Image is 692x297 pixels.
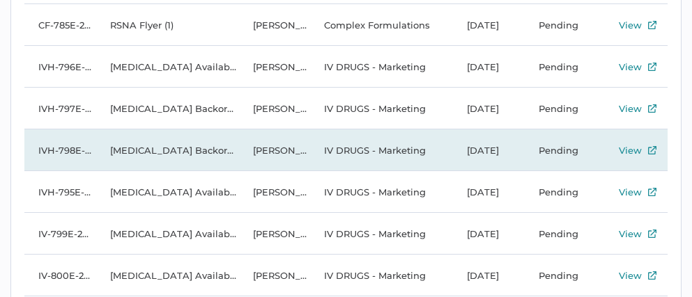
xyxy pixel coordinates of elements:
[525,129,597,171] td: Pending
[24,4,96,46] td: CF-785E-2024.11.11-1.0
[648,21,656,29] img: external-link-icon.7ec190a1.svg
[24,129,96,171] td: IVH-798E-2024.11.19-1.0
[453,129,525,171] td: [DATE]
[453,255,525,296] td: [DATE]
[648,230,656,238] img: external-link-icon.7ec190a1.svg
[310,255,453,296] td: IV DRUGS - Marketing
[648,271,656,280] img: external-link-icon.7ec190a1.svg
[619,58,642,75] div: View
[96,46,239,88] td: [MEDICAL_DATA] Availability Notice [DATE] FR
[648,146,656,154] img: external-link-icon.7ec190a1.svg
[453,46,525,88] td: [DATE]
[310,129,453,171] td: IV DRUGS - Marketing
[453,171,525,213] td: [DATE]
[525,46,597,88] td: Pending
[648,188,656,196] img: external-link-icon.7ec190a1.svg
[239,129,311,171] td: [PERSON_NAME]
[525,213,597,255] td: Pending
[239,46,311,88] td: [PERSON_NAME]
[96,4,239,46] td: RSNA Flyer (1)
[24,88,96,129] td: IVH-797E-2024.11.19-1.0
[619,100,642,117] div: View
[239,171,311,213] td: [PERSON_NAME]
[239,213,311,255] td: [PERSON_NAME]
[619,267,642,284] div: View
[525,4,597,46] td: Pending
[239,255,311,296] td: [PERSON_NAME]
[453,4,525,46] td: [DATE]
[96,213,239,255] td: [MEDICAL_DATA] Availability Notice [DATE] EN
[619,142,642,159] div: View
[310,46,453,88] td: IV DRUGS - Marketing
[239,4,311,46] td: [PERSON_NAME]
[453,213,525,255] td: [DATE]
[310,171,453,213] td: IV DRUGS - Marketing
[525,88,597,129] td: Pending
[525,255,597,296] td: Pending
[24,171,96,213] td: IVH-795E-2024.11.19-1.0
[525,171,597,213] td: Pending
[619,17,642,33] div: View
[619,225,642,242] div: View
[648,104,656,113] img: external-link-icon.7ec190a1.svg
[453,88,525,129] td: [DATE]
[310,88,453,129] td: IV DRUGS - Marketing
[239,88,311,129] td: [PERSON_NAME]
[619,184,642,200] div: View
[96,88,239,129] td: [MEDICAL_DATA] Backorder Notice [DATE] EN
[24,255,96,296] td: IV-800E-2024.11.22-1.0
[24,213,96,255] td: IV-799E-2024.11.22-1.0
[96,255,239,296] td: [MEDICAL_DATA] Availability Notice [DATE] FR
[96,129,239,171] td: [MEDICAL_DATA] Backorder Notice [DATE] FR
[24,46,96,88] td: IVH-796E-2024.11.19-1.0
[310,213,453,255] td: IV DRUGS - Marketing
[96,171,239,213] td: [MEDICAL_DATA] Availability Notice [DATE] EN
[648,63,656,71] img: external-link-icon.7ec190a1.svg
[310,4,453,46] td: Complex Formulations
